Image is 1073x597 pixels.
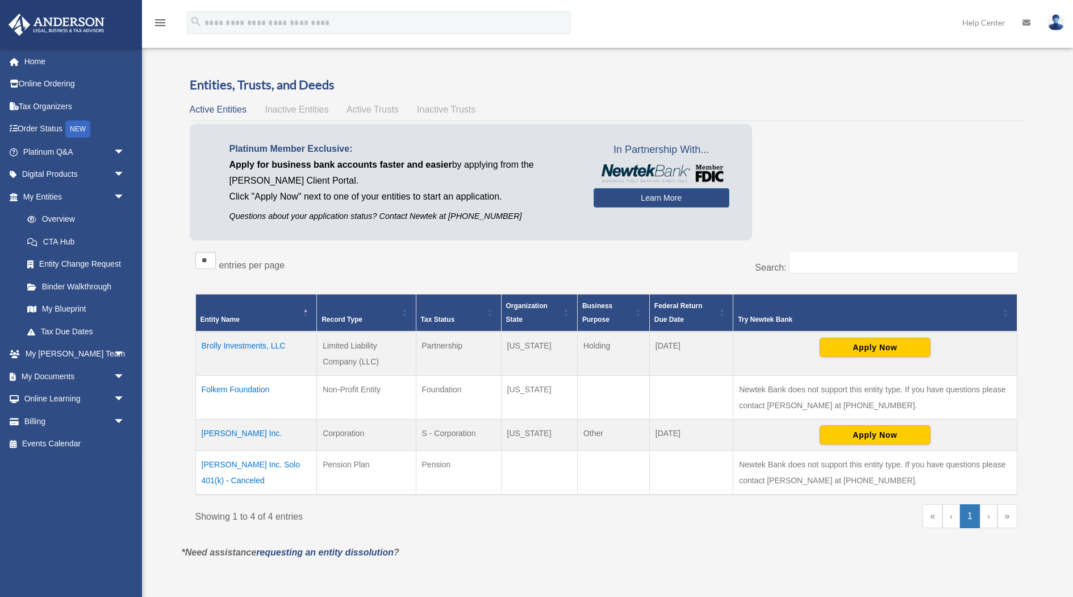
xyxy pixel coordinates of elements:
[733,375,1017,419] td: Newtek Bank does not support this entity type. If you have questions please contact [PERSON_NAME]...
[201,316,240,324] span: Entity Name
[755,263,786,272] label: Search:
[317,375,416,419] td: Non-Profit Entity
[649,331,733,376] td: [DATE]
[960,504,980,528] a: 1
[114,410,136,433] span: arrow_drop_down
[8,433,142,455] a: Events Calendar
[997,504,1017,528] a: Last
[421,316,455,324] span: Tax Status
[922,504,942,528] a: First
[8,365,142,388] a: My Documentsarrow_drop_down
[317,450,416,495] td: Pension Plan
[219,260,285,270] label: entries per page
[114,343,136,366] span: arrow_drop_down
[8,95,142,118] a: Tax Organizers
[16,230,136,253] a: CTA Hub
[416,375,501,419] td: Foundation
[501,331,577,376] td: [US_STATE]
[599,164,724,183] img: NewtekBankLogoSM.png
[501,419,577,450] td: [US_STATE]
[153,20,167,30] a: menu
[65,121,90,138] div: NEW
[16,275,136,298] a: Binder Walkthrough
[229,189,577,205] p: Click "Apply Now" next to one of your entities to start an application.
[501,294,577,331] th: Organization State: Activate to sort
[582,302,612,324] span: Business Purpose
[501,375,577,419] td: [US_STATE]
[229,160,452,169] span: Apply for business bank accounts faster and easier
[577,294,649,331] th: Business Purpose: Activate to sort
[182,548,399,557] em: *Need assistance ?
[8,118,142,141] a: Order StatusNEW
[16,253,136,276] a: Entity Change Request
[317,331,416,376] td: Limited Liability Company (LLC)
[416,419,501,450] td: S - Corporation
[317,419,416,450] td: Corporation
[417,105,475,114] span: Inactive Trusts
[8,410,142,433] a: Billingarrow_drop_down
[8,163,142,186] a: Digital Productsarrow_drop_down
[114,140,136,164] span: arrow_drop_down
[153,16,167,30] i: menu
[1047,14,1064,31] img: User Pic
[256,548,394,557] a: requesting an entity dissolution
[5,14,108,36] img: Anderson Advisors Platinum Portal
[190,105,247,114] span: Active Entities
[649,419,733,450] td: [DATE]
[190,76,1023,94] h3: Entities, Trusts, and Deeds
[8,185,136,208] a: My Entitiesarrow_drop_down
[195,504,598,525] div: Showing 1 to 4 of 4 entries
[8,388,142,411] a: Online Learningarrow_drop_down
[820,425,930,445] button: Apply Now
[195,375,317,419] td: Folkem Foundation
[195,450,317,495] td: [PERSON_NAME] Inc. Solo 401(k) - Canceled
[416,331,501,376] td: Partnership
[195,419,317,450] td: [PERSON_NAME] Inc.
[738,313,999,326] div: Try Newtek Bank
[980,504,997,528] a: Next
[16,320,136,343] a: Tax Due Dates
[114,163,136,186] span: arrow_drop_down
[577,331,649,376] td: Holding
[8,73,142,96] a: Online Ordering
[190,15,202,28] i: search
[229,141,577,157] p: Platinum Member Exclusive:
[16,208,131,231] a: Overview
[416,450,501,495] td: Pension
[16,298,136,321] a: My Blueprint
[649,294,733,331] th: Federal Return Due Date: Activate to sort
[506,302,548,324] span: Organization State
[322,316,362,324] span: Record Type
[654,302,703,324] span: Federal Return Due Date
[114,388,136,411] span: arrow_drop_down
[346,105,399,114] span: Active Trusts
[8,50,142,73] a: Home
[594,188,729,208] a: Learn More
[114,365,136,388] span: arrow_drop_down
[8,343,142,366] a: My [PERSON_NAME] Teamarrow_drop_down
[229,157,577,189] p: by applying from the [PERSON_NAME] Client Portal.
[416,294,501,331] th: Tax Status: Activate to sort
[195,294,317,331] th: Entity Name: Activate to invert sorting
[577,419,649,450] td: Other
[820,338,930,357] button: Apply Now
[733,450,1017,495] td: Newtek Bank does not support this entity type. If you have questions please contact [PERSON_NAME]...
[8,140,142,163] a: Platinum Q&Aarrow_drop_down
[594,141,729,159] span: In Partnership With...
[195,331,317,376] td: Brolly Investments, LLC
[265,105,328,114] span: Inactive Entities
[229,209,577,223] p: Questions about your application status? Contact Newtek at [PHONE_NUMBER]
[942,504,960,528] a: Previous
[317,294,416,331] th: Record Type: Activate to sort
[733,294,1017,331] th: Try Newtek Bank : Activate to sort
[114,185,136,209] span: arrow_drop_down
